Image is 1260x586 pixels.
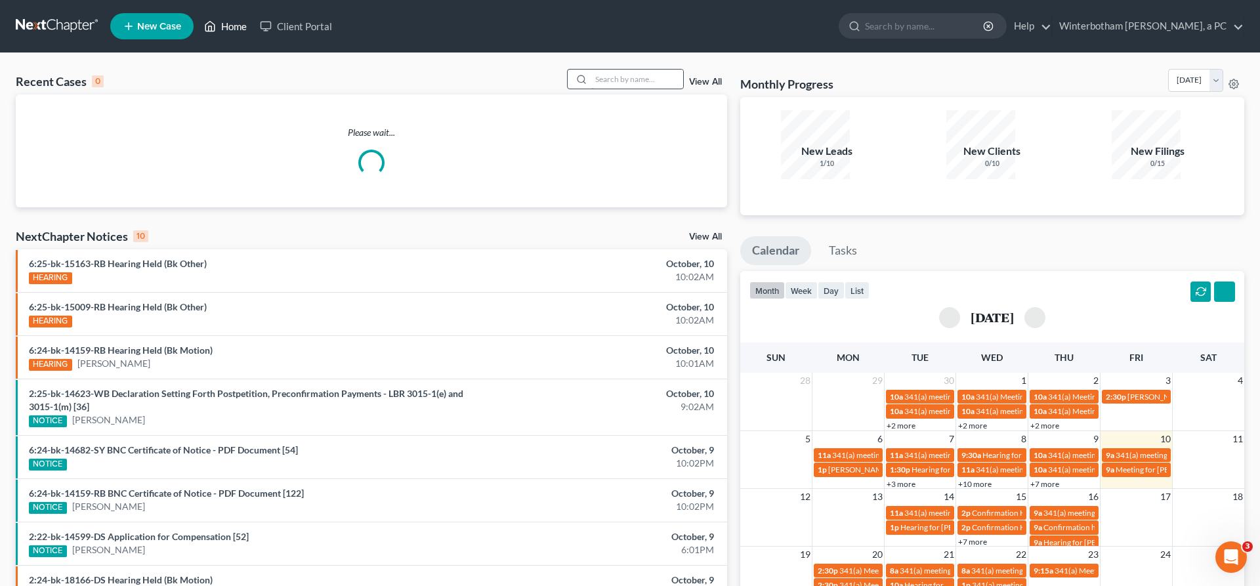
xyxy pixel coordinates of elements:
a: 2:25-bk-14623-WB Declaration Setting Forth Postpetition, Preconfirmation Payments - LBR 3015-1(e)... [29,388,463,412]
div: 0 [92,75,104,87]
span: 341(a) meeting for Bravado Partners LLC [976,465,1116,474]
a: +2 more [1030,421,1059,430]
span: Sat [1200,352,1217,363]
span: 10a [1034,406,1047,416]
button: week [785,282,818,299]
span: 11a [961,465,975,474]
div: HEARING [29,316,72,327]
span: 7 [948,431,955,447]
span: Confirmation Hearing for Avinash [PERSON_NAME] [972,508,1151,518]
div: NOTICE [29,502,67,514]
a: [PERSON_NAME] [72,543,145,556]
a: +2 more [887,421,915,430]
a: Winterbotham [PERSON_NAME], a PC [1053,14,1244,38]
span: 11a [890,450,903,460]
span: 10 [1159,431,1172,447]
span: 14 [942,489,955,505]
span: Thu [1055,352,1074,363]
span: Tue [912,352,929,363]
span: 341(a) Meeting for [PERSON_NAME] and [PERSON_NAME] [1048,392,1253,402]
span: 11a [890,508,903,518]
div: 1/10 [781,159,873,169]
div: October, 10 [494,344,714,357]
span: 18 [1231,489,1244,505]
span: 341(a) Meeting for [PERSON_NAME] and [PERSON_NAME] [1055,566,1259,576]
span: 13 [871,489,884,505]
span: 341(a) meeting for [PERSON_NAME] [832,450,959,460]
span: 10a [961,392,975,402]
span: 10a [961,406,975,416]
span: 341(a) meeting for [PERSON_NAME] [904,450,1031,460]
span: 12 [799,489,812,505]
h3: Monthly Progress [740,76,833,92]
a: Calendar [740,236,811,265]
div: NOTICE [29,459,67,471]
span: 10a [1034,392,1047,402]
span: 341(a) Meeting for [PERSON_NAME] [839,566,967,576]
button: month [749,282,785,299]
a: +10 more [958,479,992,489]
button: list [845,282,870,299]
span: [PERSON_NAME] 341(a) [GEOGRAPHIC_DATA] [828,465,995,474]
span: 2:30p [1106,392,1126,402]
span: Hearing for [PERSON_NAME] [900,522,1003,532]
a: 6:25-bk-15009-RB Hearing Held (Bk Other) [29,301,207,312]
span: 17 [1159,489,1172,505]
span: 11 [1231,431,1244,447]
span: Wed [981,352,1003,363]
div: 10:02AM [494,314,714,327]
div: 10:02PM [494,457,714,470]
span: Sun [766,352,786,363]
span: 30 [942,373,955,388]
a: [PERSON_NAME] [72,413,145,427]
span: 9a [1106,450,1114,460]
span: 2p [961,508,971,518]
a: 6:24-bk-14159-RB Hearing Held (Bk Motion) [29,345,213,356]
a: 6:25-bk-15163-RB Hearing Held (Bk Other) [29,258,207,269]
span: Fri [1129,352,1143,363]
span: 19 [799,547,812,562]
div: 6:01PM [494,543,714,556]
span: 341(a) meeting for [PERSON_NAME] [904,508,1031,518]
span: Hearing for [PERSON_NAME] and [PERSON_NAME] [1043,537,1223,547]
span: 22 [1015,547,1028,562]
p: Please wait... [16,126,727,139]
span: 9a [1034,537,1042,547]
a: 2:24-bk-18166-DS Hearing Held (Bk Motion) [29,574,213,585]
span: Mon [837,352,860,363]
span: 20 [871,547,884,562]
a: Help [1007,14,1051,38]
span: 341(a) meeting for [PERSON_NAME] [1048,450,1175,460]
div: 10:01AM [494,357,714,370]
span: 9 [1092,431,1100,447]
span: 8 [1020,431,1028,447]
span: 1 [1020,373,1028,388]
span: 341(a) Meeting for [PERSON_NAME] and [PERSON_NAME] [1048,406,1253,416]
span: 341(a) meeting for [PERSON_NAME] & [PERSON_NAME] [976,406,1172,416]
span: 9a [1034,522,1042,532]
a: 6:24-bk-14159-RB BNC Certificate of Notice - PDF Document [122] [29,488,304,499]
span: 1p [890,522,899,532]
span: 1p [818,465,827,474]
span: Hearing for [PERSON_NAME] and [PERSON_NAME] [912,465,1091,474]
span: Confirmation Hearing for Avinash [PERSON_NAME] [972,522,1151,532]
span: 8a [890,566,898,576]
div: NOTICE [29,415,67,427]
div: October, 9 [494,444,714,457]
span: 28 [799,373,812,388]
span: 10a [890,392,903,402]
span: 9:30a [961,450,981,460]
span: 5 [804,431,812,447]
span: 2 [1092,373,1100,388]
span: 341(a) Meeting for [PERSON_NAME] & [PERSON_NAME] [976,392,1173,402]
div: NOTICE [29,545,67,557]
span: 4 [1236,373,1244,388]
span: 9:15a [1034,566,1053,576]
span: 341(a) meeting for [PERSON_NAME] [904,406,1031,416]
span: 15 [1015,489,1028,505]
a: Tasks [817,236,869,265]
div: Recent Cases [16,73,104,89]
a: +3 more [887,479,915,489]
div: 0/15 [1112,159,1204,169]
span: 8a [961,566,970,576]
